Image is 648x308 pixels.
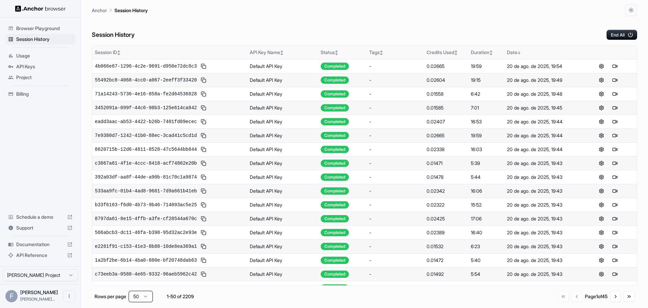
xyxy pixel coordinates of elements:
td: Default API Key [247,184,318,198]
div: 0.01492 [427,271,465,278]
span: 566abcb3-dc11-46fa-b398-95d32ac2e93e [95,229,197,236]
td: Default API Key [247,212,318,226]
td: Default API Key [247,128,318,142]
div: Completed [321,76,349,84]
span: Fábio Filho [20,289,58,295]
button: Open menu [63,290,75,302]
div: Completed [321,173,349,181]
div: 0.02665 [427,63,465,70]
div: Completed [321,229,349,236]
span: c73eeb3a-0588-4e65-9332-96aeb5962c42 [95,271,197,278]
span: 392a03df-aa8f-44de-a90b-81c70c1a9874 [95,174,197,181]
td: Default API Key [247,142,318,156]
td: Default API Key [247,198,318,212]
nav: breadcrumb [92,6,148,14]
div: 20 de ago. de 2025, 19:43 [507,229,577,236]
span: eadd3aac-ab53-4422-b26b-7401fd89ecec [95,118,197,125]
div: Session ID [95,49,244,56]
div: 15:52 [471,202,501,208]
div: 5:40 [471,257,501,264]
div: 0.02322 [427,202,465,208]
p: Anchor [92,7,107,14]
div: 5:44 [471,174,501,181]
img: Anchor Logo [15,5,66,12]
div: - [369,91,421,97]
td: Default API Key [247,156,318,170]
div: API Reference [5,250,75,261]
span: 3452091a-099f-44c6-98b3-125e614ca842 [95,104,197,111]
div: - [369,257,421,264]
span: Support [16,224,64,231]
div: 20 de ago. de 2025, 19:44 [507,132,577,139]
span: b33f6163-f6d0-4b73-9b46-714093ac5e25 [95,202,197,208]
div: Completed [321,201,349,209]
div: Support [5,222,75,233]
div: Completed [321,284,349,292]
div: Tags [369,49,421,56]
div: Usage [5,50,75,61]
span: 1a2bf2be-6b14-4ba0-880e-bf20748dab63 [95,257,197,264]
div: 6:42 [471,91,501,97]
td: Default API Key [247,267,318,281]
span: ↕ [335,50,338,55]
td: Default API Key [247,87,318,101]
div: 0.02342 [427,188,465,194]
span: Schedule a demo [16,214,64,220]
span: fabio.filho@tessai.io [20,297,55,302]
p: Session History [114,7,148,14]
div: 0.02604 [427,77,465,84]
td: Default API Key [247,101,318,115]
div: Duration [471,49,501,56]
div: 20 de ago. de 2025, 19:44 [507,146,577,153]
div: Completed [321,118,349,125]
div: - [369,188,421,194]
div: - [369,118,421,125]
div: Completed [321,270,349,278]
td: Default API Key [247,59,318,73]
div: 20 de ago. de 2025, 19:43 [507,243,577,250]
span: ↕ [489,50,493,55]
div: - [369,77,421,84]
div: Completed [321,90,349,98]
div: 0.01532 [427,243,465,250]
span: 8620715b-12d6-4811-8528-47c5644bb844 [95,146,197,153]
td: Default API Key [247,115,318,128]
div: - [369,132,421,139]
td: Default API Key [247,239,318,253]
div: Completed [321,160,349,167]
div: Completed [321,132,349,139]
span: 4b066e67-1296-4c2e-9691-d950e72dc8c3 [95,63,197,70]
div: 20 de ago. de 2025, 19:45 [507,104,577,111]
span: API Reference [16,252,64,259]
span: API Keys [16,63,73,70]
span: Billing [16,91,73,97]
div: 16:06 [471,188,501,194]
span: 8797da61-8e15-4ffb-a3fe-cf28544a670c [95,215,197,222]
span: Browser Playground [16,25,73,32]
span: Session History [16,36,73,43]
div: 20 de ago. de 2025, 19:49 [507,77,577,84]
div: 5:39 [471,160,501,167]
span: 533aa9fc-01b4-4ad8-9681-7d9a661b41eb [95,188,197,194]
div: - [369,271,421,278]
div: Completed [321,146,349,153]
div: 16:03 [471,146,501,153]
div: 0.02425 [427,215,465,222]
div: Schedule a demo [5,212,75,222]
div: 16:40 [471,229,501,236]
div: Status [321,49,364,56]
div: 20 de ago. de 2025, 19:43 [507,160,577,167]
div: Project [5,72,75,83]
div: 20 de ago. de 2025, 19:48 [507,91,577,97]
div: API Keys [5,61,75,72]
div: - [369,160,421,167]
span: Project [16,74,73,81]
span: 7e9380d7-1242-41b0-88ec-3cad41c5cd1d [95,132,197,139]
div: 0.01464 [427,285,465,291]
div: - [369,202,421,208]
div: - [369,229,421,236]
div: - [369,243,421,250]
td: Default API Key [247,226,318,239]
div: 20 de ago. de 2025, 19:43 [507,257,577,264]
span: ↕ [454,50,458,55]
